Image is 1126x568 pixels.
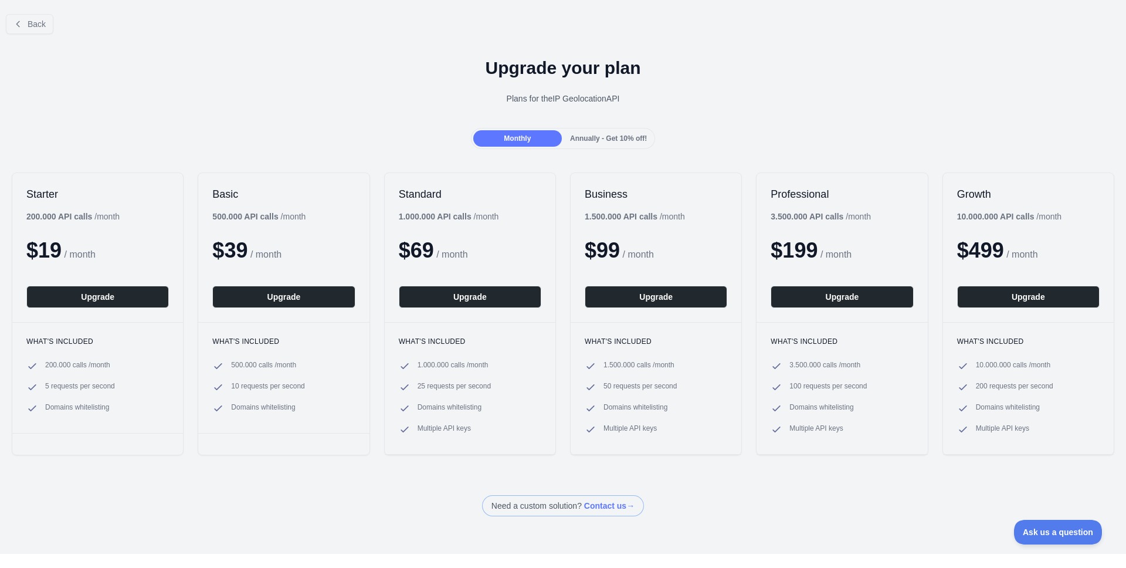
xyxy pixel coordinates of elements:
[585,238,620,262] span: $ 99
[399,211,499,222] div: / month
[1014,520,1103,545] iframe: Toggle Customer Support
[771,211,871,222] div: / month
[771,187,913,201] h2: Professional
[771,238,818,262] span: $ 199
[585,211,685,222] div: / month
[771,212,843,221] b: 3.500.000 API calls
[399,187,541,201] h2: Standard
[399,212,472,221] b: 1.000.000 API calls
[585,187,727,201] h2: Business
[585,212,657,221] b: 1.500.000 API calls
